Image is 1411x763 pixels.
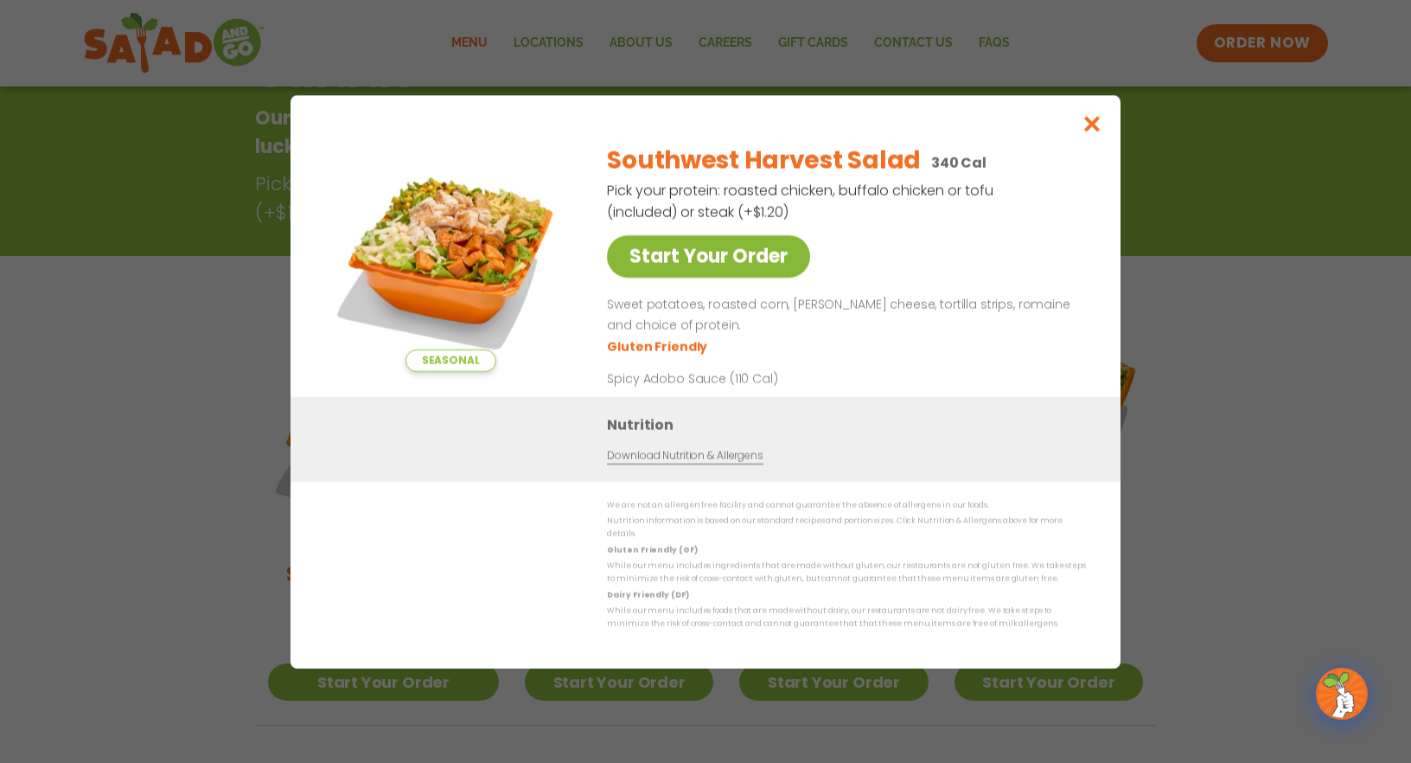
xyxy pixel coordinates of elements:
[607,605,1086,632] p: While our menu includes foods that are made without dairy, our restaurants are not dairy free. We...
[607,447,763,464] a: Download Nutrition & Allergens
[607,295,1079,337] p: Sweet potatoes, roasted corn, [PERSON_NAME] cheese, tortilla strips, romaine and choice of protein.
[607,544,697,555] strong: Gluten Friendly (GF)
[607,369,927,388] p: Spicy Adobo Sauce (110 Cal)
[607,499,1086,512] p: We are not an allergen free facility and cannot guarantee the absence of allergens in our foods.
[607,180,996,223] p: Pick your protein: roasted chicken, buffalo chicken or tofu (included) or steak (+$1.20)
[607,235,810,278] a: Start Your Order
[329,130,571,372] img: Featured product photo for Southwest Harvest Salad
[607,414,1095,435] h3: Nutrition
[607,560,1086,587] p: While our menu includes ingredients that are made without gluten, our restaurants are not gluten ...
[931,152,986,174] p: 340 Cal
[1318,670,1366,718] img: wpChatIcon
[607,143,921,179] h2: Southwest Harvest Salad
[405,349,496,372] span: Seasonal
[607,589,688,599] strong: Dairy Friendly (DF)
[607,515,1086,542] p: Nutrition information is based on our standard recipes and portion sizes. Click Nutrition & Aller...
[607,337,710,356] li: Gluten Friendly
[1064,95,1120,153] button: Close modal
